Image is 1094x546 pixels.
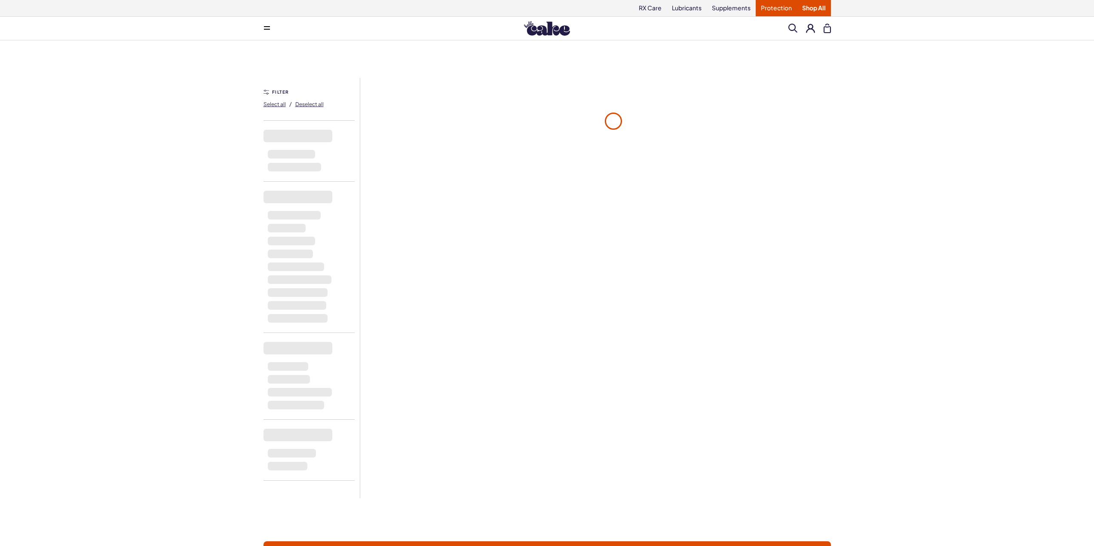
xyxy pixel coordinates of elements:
[295,101,324,107] span: Deselect all
[524,21,570,36] img: Hello Cake
[295,97,324,111] button: Deselect all
[289,100,292,108] span: /
[264,97,286,111] button: Select all
[264,101,286,107] span: Select all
